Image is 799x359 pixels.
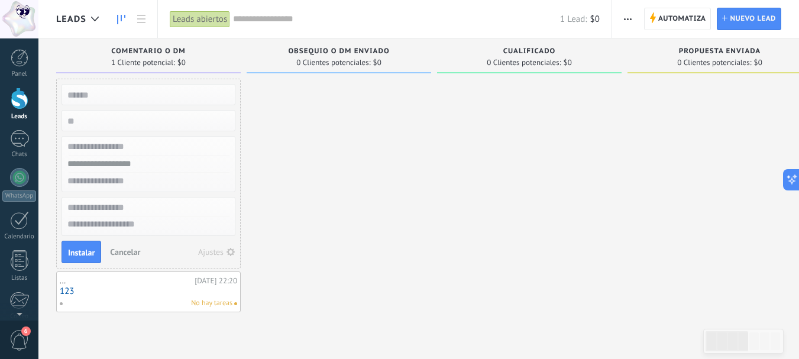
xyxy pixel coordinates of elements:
span: 1 Lead: [560,14,587,25]
button: Ajustes [194,244,240,260]
div: Obsequio o DM enviado [253,47,425,57]
div: Cualificado [443,47,616,57]
span: $0 [564,59,572,66]
span: 6 [21,326,31,336]
div: Listas [2,274,37,282]
a: Automatiza [644,8,711,30]
span: No hay tareas [191,298,232,309]
span: $0 [177,59,186,66]
span: 0 Clientes potenciales: [487,59,561,66]
button: Más [619,8,636,30]
span: Leads [56,14,86,25]
div: Chats [2,151,37,159]
span: $0 [373,59,381,66]
div: Ajustes [198,248,224,256]
span: Propuesta enviada [679,47,761,56]
span: 1 Cliente potencial: [111,59,175,66]
a: Lista [131,8,151,31]
span: 0 Clientes potenciales: [677,59,751,66]
div: Comentario o DM [62,47,235,57]
span: Automatiza [658,8,706,30]
div: WhatsApp [2,190,36,202]
span: Cualificado [503,47,556,56]
a: Leads [111,8,131,31]
div: Panel [2,70,37,78]
span: Cancelar [110,247,140,257]
span: $0 [590,14,600,25]
a: Nuevo lead [717,8,781,30]
span: 0 Clientes potenciales: [296,59,370,66]
span: Nuevo lead [730,8,776,30]
button: Cancelar [105,243,145,261]
span: No hay nada asignado [234,302,237,305]
span: $0 [754,59,762,66]
div: [DATE] 22:20 [195,276,237,286]
div: Leads [2,113,37,121]
div: ... [60,276,192,286]
div: Calendario [2,233,37,241]
a: 123 [60,286,237,296]
span: Obsequio o DM enviado [288,47,389,56]
div: Leads abiertos [170,11,230,28]
span: Instalar [68,248,95,257]
span: Comentario o DM [111,47,185,56]
button: Instalar [62,241,101,263]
